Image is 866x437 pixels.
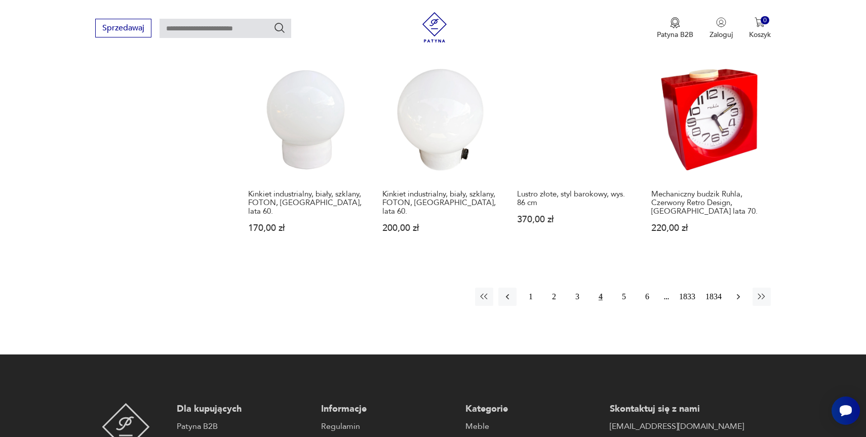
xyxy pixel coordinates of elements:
p: Skontaktuj się z nami [610,403,744,415]
button: Zaloguj [710,17,733,39]
img: Ikona medalu [670,17,680,28]
a: Lustro złote, styl barokowy, wys. 86 cmLustro złote, styl barokowy, wys. 86 cm370,00 zł [513,58,637,252]
p: Zaloguj [710,30,733,39]
button: 1834 [703,288,724,306]
h3: Mechaniczny budzik Ruhla, Czerwony Retro Design, [GEOGRAPHIC_DATA] lata 70. [651,190,766,216]
img: Ikonka użytkownika [716,17,726,27]
a: Regulamin [321,420,455,432]
h3: Lustro złote, styl barokowy, wys. 86 cm [517,190,632,207]
p: 370,00 zł [517,215,632,224]
img: Ikona koszyka [755,17,765,27]
a: Kinkiet industrialny, biały, szklany, FOTON, Polska, lata 60.Kinkiet industrialny, biały, szklany... [378,58,502,252]
p: Dla kupujących [177,403,311,415]
button: 3 [568,288,586,306]
button: 0Koszyk [749,17,771,39]
p: Patyna B2B [657,30,693,39]
a: Ikona medaluPatyna B2B [657,17,693,39]
button: 4 [592,288,610,306]
a: [EMAIL_ADDRESS][DOMAIN_NAME] [610,420,744,432]
button: 6 [638,288,656,306]
button: Szukaj [273,22,286,34]
a: Patyna B2B [177,420,311,432]
button: 5 [615,288,633,306]
button: Sprzedawaj [95,19,151,37]
p: Kategorie [465,403,600,415]
p: Informacje [321,403,455,415]
p: 220,00 zł [651,224,766,232]
a: Sprzedawaj [95,25,151,32]
a: Kinkiet industrialny, biały, szklany, FOTON, Polska, lata 60.Kinkiet industrialny, biały, szklany... [244,58,368,252]
p: 170,00 zł [248,224,363,232]
button: 2 [545,288,563,306]
button: 1833 [677,288,698,306]
button: Patyna B2B [657,17,693,39]
a: Meble [465,420,600,432]
p: Koszyk [749,30,771,39]
h3: Kinkiet industrialny, biały, szklany, FOTON, [GEOGRAPHIC_DATA], lata 60. [382,190,497,216]
a: Mechaniczny budzik Ruhla, Czerwony Retro Design, Niemcy lata 70.Mechaniczny budzik Ruhla, Czerwon... [647,58,771,252]
h3: Kinkiet industrialny, biały, szklany, FOTON, [GEOGRAPHIC_DATA], lata 60. [248,190,363,216]
p: 200,00 zł [382,224,497,232]
img: Patyna - sklep z meblami i dekoracjami vintage [419,12,450,43]
div: 0 [761,16,769,25]
button: 1 [522,288,540,306]
iframe: Smartsupp widget button [832,396,860,425]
